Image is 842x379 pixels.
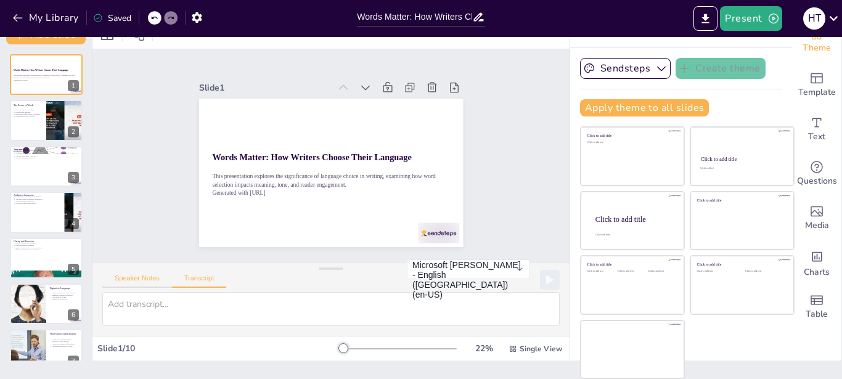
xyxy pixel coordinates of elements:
[14,200,61,203] p: Avoiding jargon is important.
[595,214,674,223] div: Click to add title
[792,285,841,329] div: Add a table
[14,247,79,249] p: Quality writing relies on clear expression.
[97,343,338,354] div: Slide 1 / 10
[14,155,79,157] p: Audience perception is crucial.
[14,79,79,81] p: Generated with [URL]
[580,58,671,79] button: Sendsteps
[14,115,43,118] p: Connection with the audience.
[792,196,841,240] div: Add images, graphics, shapes or video
[50,296,79,299] p: Adds depth to writing.
[587,134,676,138] div: Click to add title
[68,218,79,229] div: 4
[261,18,374,104] div: Slide 1
[693,6,717,31] button: Export to PowerPoint
[700,168,782,170] div: Click to add text
[10,100,83,141] div: https://cdn.sendsteps.com/images/logo/sendsteps_logo_white.pnghttps://cdn.sendsteps.com/images/lo...
[14,196,61,198] p: Understanding the audience is essential.
[580,99,709,116] button: Apply theme to all slides
[50,287,79,290] p: Figurative Language
[14,248,79,251] p: Effective communication is the goal.
[10,192,83,232] div: https://cdn.sendsteps.com/images/logo/sendsteps_logo_white.pnghttps://cdn.sendsteps.com/images/lo...
[68,356,79,367] div: 7
[14,108,43,111] p: Words inspire and persuade.
[14,75,79,79] p: This presentation explores the significance of language choice in writing, examining how word sel...
[10,283,83,324] div: https://cdn.sendsteps.com/images/logo/sendsteps_logo_white.pnghttps://cdn.sendsteps.com/images/lo...
[14,152,79,155] p: Style reflects the writer's voice.
[172,274,227,288] button: Transcript
[68,264,79,275] div: 5
[10,238,83,279] div: https://cdn.sendsteps.com/images/logo/sendsteps_logo_white.pnghttps://cdn.sendsteps.com/images/lo...
[792,18,841,63] div: Change the overall theme
[648,270,676,273] div: Click to add text
[587,270,615,273] div: Click to add text
[806,308,828,321] span: Table
[102,274,172,288] button: Speaker Notes
[211,112,408,258] p: Generated with [URL]
[792,240,841,285] div: Add charts and graphs
[540,270,560,290] button: Play
[587,141,676,144] div: Click to add text
[798,86,836,99] span: Template
[50,345,79,348] p: Lasting impressions are created.
[14,113,43,115] p: Importance of intentional word choice.
[697,198,785,202] div: Click to add title
[745,270,784,273] div: Click to add text
[10,54,83,95] div: https://cdn.sendsteps.com/images/logo/sendsteps_logo_white.pnghttps://cdn.sendsteps.com/images/lo...
[14,103,43,107] p: The Power of Words
[68,172,79,183] div: 3
[50,294,79,296] p: Enhances emotional connection.
[797,174,837,188] span: Questions
[216,99,418,252] p: This presentation explores the significance of language choice in writing, examining how word sel...
[697,270,736,273] div: Click to add text
[520,344,562,354] span: Single View
[14,239,79,243] p: Clarity and Precision
[792,63,841,107] div: Add ready made slides
[50,291,79,294] p: Figurative language creates imagery.
[595,234,673,236] div: Click to add body
[14,242,79,244] p: Clarity enhances understanding.
[50,341,79,343] p: Emotional weight matters.
[676,58,766,79] button: Create theme
[803,7,825,30] div: h t
[14,157,79,160] p: Nuances in language matter.
[808,130,825,144] span: Text
[50,332,79,336] p: Word Choice and Emotion
[14,111,43,113] p: Words evoke emotions.
[805,219,829,232] span: Media
[792,152,841,196] div: Get real-time input from your audience
[407,259,530,279] button: Microsoft [PERSON_NAME] - English ([GEOGRAPHIC_DATA]) (en-US)
[803,41,831,55] span: Theme
[231,83,398,208] strong: Words Matter: How Writers Choose Their Language
[792,107,841,152] div: Add text boxes
[10,329,83,370] div: 7
[357,8,472,26] input: Insert title
[14,150,79,153] p: Language shapes tone.
[587,263,676,267] div: Click to add title
[93,12,131,24] div: Saved
[14,203,61,205] p: Relatable writing builds rapport.
[14,244,79,247] p: Precision reduces ambiguity.
[14,148,79,152] p: Tone and Style
[14,69,68,71] strong: Words Matter: How Writers Choose Their Language
[68,80,79,91] div: 1
[469,343,499,354] div: 22 %
[10,146,83,187] div: https://cdn.sendsteps.com/images/logo/sendsteps_logo_white.pnghttps://cdn.sendsteps.com/images/lo...
[618,270,645,273] div: Click to add text
[14,198,61,201] p: Tailoring language enhances engagement.
[701,156,783,162] div: Click to add title
[803,6,825,31] button: h t
[14,194,61,197] p: Audience Awareness
[720,6,782,31] button: Present
[50,338,79,341] p: Words evoke specific feelings.
[697,263,785,267] div: Click to add title
[9,8,84,28] button: My Library
[50,343,79,346] p: Connection enhances effectiveness.
[68,309,79,320] div: 6
[50,299,79,301] p: Memorable storytelling.
[804,266,830,279] span: Charts
[68,126,79,137] div: 2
